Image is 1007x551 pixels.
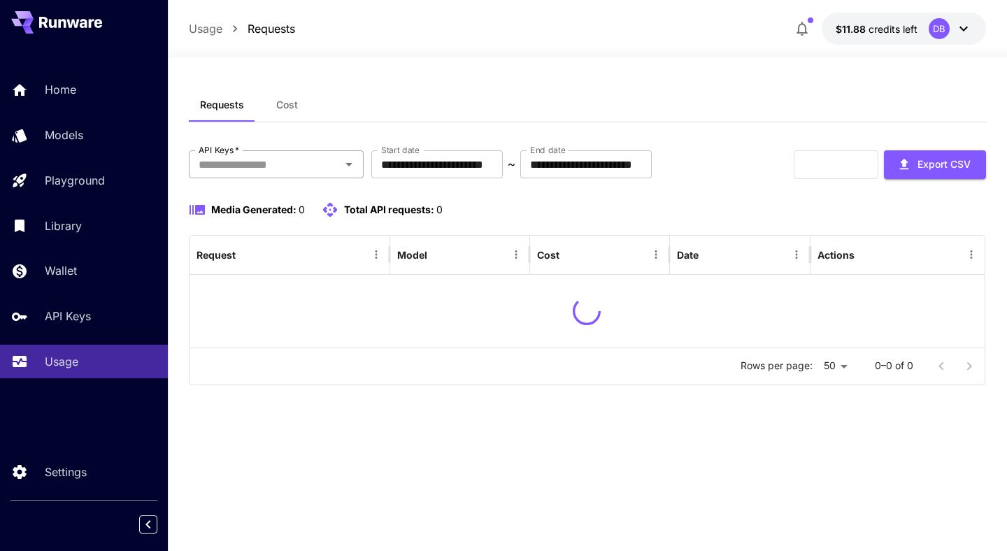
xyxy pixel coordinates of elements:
[397,249,427,261] div: Model
[150,512,168,537] div: Collapse sidebar
[199,144,239,156] label: API Keys
[45,262,77,279] p: Wallet
[276,99,298,111] span: Cost
[429,245,448,264] button: Sort
[561,245,580,264] button: Sort
[817,249,855,261] div: Actions
[836,22,917,36] div: $11.87781
[537,249,559,261] div: Cost
[45,172,105,189] p: Playground
[884,150,986,179] button: Export CSV
[530,144,565,156] label: End date
[836,23,869,35] span: $11.88
[822,13,986,45] button: $11.87781DB
[237,245,257,264] button: Sort
[189,20,295,37] nav: breadcrumb
[189,20,222,37] a: Usage
[139,515,157,534] button: Collapse sidebar
[299,203,305,215] span: 0
[45,217,82,234] p: Library
[875,359,913,373] p: 0–0 of 0
[197,249,236,261] div: Request
[677,249,699,261] div: Date
[818,356,852,376] div: 50
[646,245,666,264] button: Menu
[741,359,813,373] p: Rows per page:
[787,245,806,264] button: Menu
[869,23,917,35] span: credits left
[211,203,297,215] span: Media Generated:
[339,155,359,174] button: Open
[436,203,443,215] span: 0
[381,144,420,156] label: Start date
[344,203,434,215] span: Total API requests:
[508,156,515,173] p: ~
[366,245,386,264] button: Menu
[45,308,91,324] p: API Keys
[962,245,981,264] button: Menu
[45,353,78,370] p: Usage
[45,81,76,98] p: Home
[929,18,950,39] div: DB
[248,20,295,37] a: Requests
[700,245,720,264] button: Sort
[506,245,526,264] button: Menu
[45,464,87,480] p: Settings
[200,99,244,111] span: Requests
[45,127,83,143] p: Models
